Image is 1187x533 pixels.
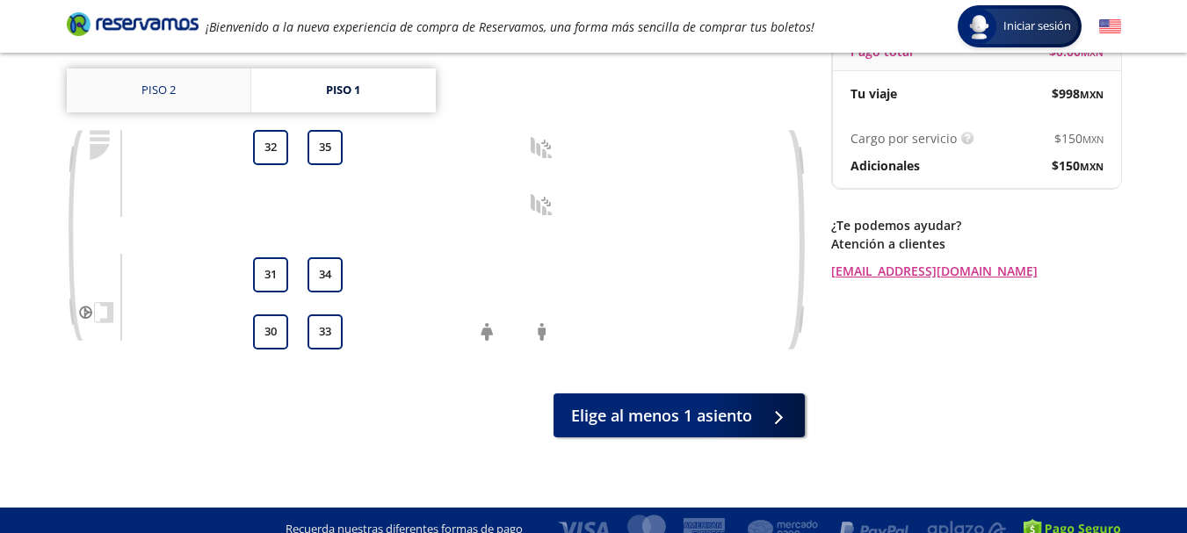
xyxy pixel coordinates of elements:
button: 35 [308,130,343,165]
small: MXN [1082,133,1104,146]
button: 30 [253,314,288,349]
iframe: Messagebird Livechat Widget [1085,431,1169,515]
button: Elige al menos 1 asiento [554,393,805,437]
a: Brand Logo [67,11,199,42]
p: Atención a clientes [831,234,1121,253]
button: English [1099,16,1121,38]
p: Cargo por servicio [850,129,957,148]
p: ¿Te podemos ayudar? [831,216,1121,234]
a: [EMAIL_ADDRESS][DOMAIN_NAME] [831,262,1121,280]
a: Piso 1 [251,68,436,112]
button: 33 [308,314,343,349]
a: Piso 2 [67,68,250,112]
div: Piso 1 [326,82,360,99]
span: $ 150 [1052,156,1104,175]
button: 34 [308,257,343,292]
em: ¡Bienvenido a la nueva experiencia de compra de Reservamos, una forma más sencilla de comprar tus... [206,18,814,35]
span: Elige al menos 1 asiento [571,404,752,428]
button: 31 [253,257,288,292]
span: $ 150 [1054,129,1104,148]
i: Brand Logo [67,11,199,37]
span: Iniciar sesión [996,18,1078,35]
small: MXN [1080,160,1104,173]
p: Adicionales [850,156,920,175]
span: $ 998 [1052,84,1104,103]
small: MXN [1080,88,1104,101]
button: 32 [253,130,288,165]
p: Tu viaje [850,84,897,103]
